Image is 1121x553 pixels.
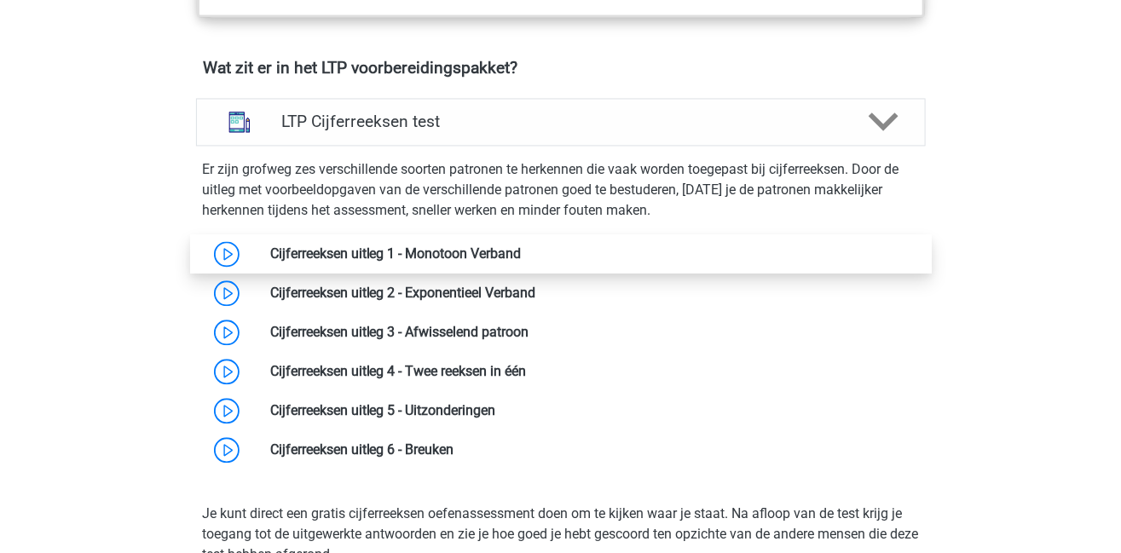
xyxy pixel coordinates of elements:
div: Cijferreeksen uitleg 4 - Twee reeksen in één [257,361,925,382]
div: Cijferreeksen uitleg 6 - Breuken [257,440,925,460]
div: Cijferreeksen uitleg 3 - Afwisselend patroon [257,322,925,343]
div: Cijferreeksen uitleg 1 - Monotoon Verband [257,244,925,264]
div: Cijferreeksen uitleg 2 - Exponentieel Verband [257,283,925,303]
h4: LTP Cijferreeksen test [281,112,840,131]
h4: Wat zit er in het LTP voorbereidingspakket? [204,58,918,78]
div: Cijferreeksen uitleg 5 - Uitzonderingen [257,400,925,421]
img: cijferreeksen [217,100,262,144]
a: cijferreeksen LTP Cijferreeksen test [189,98,933,146]
p: Er zijn grofweg zes verschillende soorten patronen te herkennen die vaak worden toegepast bij cij... [203,159,919,221]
